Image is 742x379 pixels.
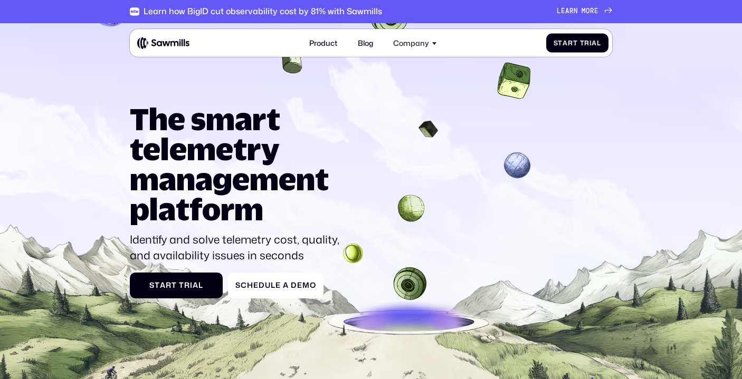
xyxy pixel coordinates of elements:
[193,281,198,290] span: a
[310,281,316,290] span: o
[597,39,601,47] span: l
[241,281,247,290] span: c
[247,281,253,290] span: h
[563,39,568,47] span: a
[568,39,573,47] span: r
[565,7,569,15] span: a
[304,33,343,53] a: Product
[291,281,297,290] span: D
[253,281,259,290] span: e
[172,281,177,290] span: t
[283,281,289,290] span: a
[271,281,275,290] span: l
[574,7,578,15] span: n
[144,6,382,16] div: Learn how BigID cut observability cost by 81% with Sawmills
[352,33,378,53] a: Blog
[184,281,190,290] span: r
[130,273,223,298] a: StartTrial
[179,281,184,290] span: T
[573,39,578,47] span: t
[166,281,172,290] span: r
[557,7,561,15] span: L
[592,39,597,47] span: a
[198,281,203,290] span: l
[589,39,592,47] span: i
[149,281,155,290] span: S
[259,281,265,290] span: d
[155,281,160,290] span: t
[302,281,310,290] span: m
[275,281,281,290] span: e
[590,7,594,15] span: r
[228,273,324,298] a: ScheduleaDemo
[160,281,166,290] span: a
[130,104,345,224] h1: The smart telemetry management platform
[388,33,442,53] div: Company
[546,34,608,53] a: StartTrial
[582,7,586,15] span: m
[393,38,429,47] div: Company
[580,39,585,47] span: T
[584,39,589,47] span: r
[557,7,612,15] a: Learnmore
[554,39,558,47] span: S
[594,7,598,15] span: e
[130,232,345,263] p: Identify and solve telemetry cost, quality, and availability issues in seconds
[235,281,241,290] span: S
[297,281,302,290] span: e
[561,7,565,15] span: e
[190,281,193,290] span: i
[569,7,574,15] span: r
[558,39,563,47] span: t
[586,7,590,15] span: o
[265,281,271,290] span: u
